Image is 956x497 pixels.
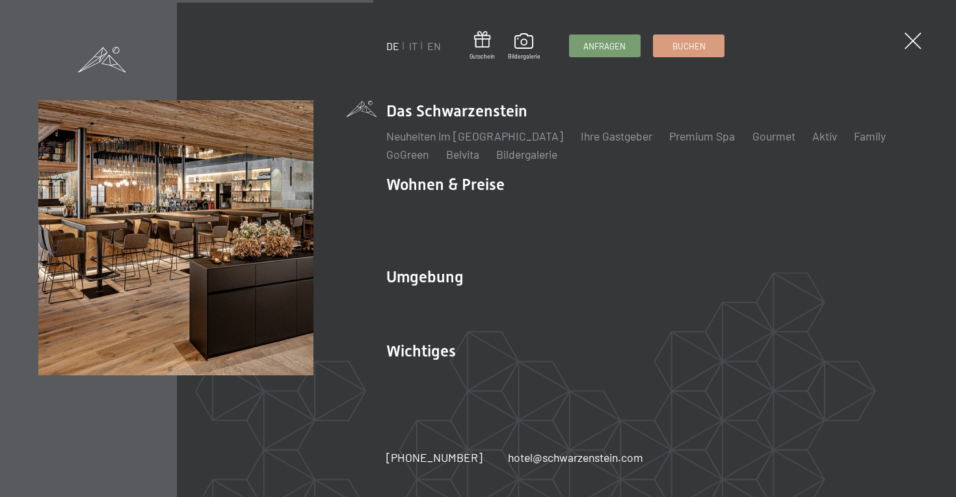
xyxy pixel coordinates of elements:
[470,53,495,60] span: Gutschein
[386,450,483,466] a: [PHONE_NUMBER]
[752,129,795,143] a: Gourmet
[446,147,479,161] a: Belvita
[386,129,563,143] a: Neuheiten im [GEOGRAPHIC_DATA]
[669,129,735,143] a: Premium Spa
[508,33,540,60] a: Bildergalerie
[386,40,399,52] a: DE
[409,40,418,52] a: IT
[508,53,540,60] span: Bildergalerie
[386,450,483,464] span: [PHONE_NUMBER]
[583,40,626,52] span: Anfragen
[496,147,557,161] a: Bildergalerie
[854,129,886,143] a: Family
[672,40,706,52] span: Buchen
[812,129,837,143] a: Aktiv
[427,40,441,52] a: EN
[386,147,429,161] a: GoGreen
[581,129,652,143] a: Ihre Gastgeber
[654,35,724,57] a: Buchen
[508,450,643,466] a: hotel@schwarzenstein.com
[570,35,640,57] a: Anfragen
[470,31,495,60] a: Gutschein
